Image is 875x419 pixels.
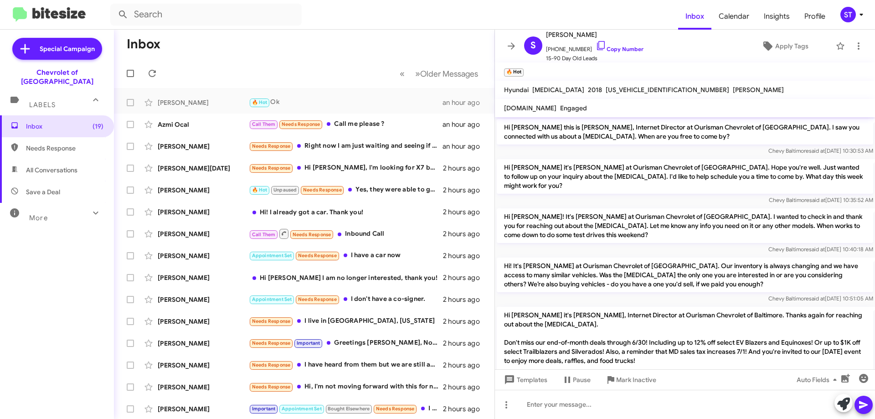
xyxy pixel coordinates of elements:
[410,64,484,83] button: Next
[532,86,584,94] span: [MEDICAL_DATA]
[282,121,320,127] span: Needs Response
[573,372,591,388] span: Pause
[394,64,410,83] button: Previous
[840,7,856,22] div: ST
[29,214,48,222] span: More
[415,68,420,79] span: »
[775,38,808,54] span: Apply Tags
[833,7,865,22] button: ST
[497,307,873,387] p: Hi [PERSON_NAME] it's [PERSON_NAME], Internet Director at Ourisman Chevrolet of Baltimore. Thanks...
[249,119,443,129] div: Call me please ?
[443,383,487,392] div: 2 hours ago
[40,44,95,53] span: Special Campaign
[376,406,415,412] span: Needs Response
[26,144,103,153] span: Needs Response
[252,253,292,259] span: Appointment Set
[158,383,249,392] div: [PERSON_NAME]
[497,258,873,292] p: Hi! It's [PERSON_NAME] at Ourisman Chevrolet of [GEOGRAPHIC_DATA]. Our inventory is always changi...
[495,372,555,388] button: Templates
[26,166,77,175] span: All Conversations
[158,317,249,326] div: [PERSON_NAME]
[596,46,643,52] a: Copy Number
[158,251,249,260] div: [PERSON_NAME]
[252,384,291,390] span: Needs Response
[158,98,249,107] div: [PERSON_NAME]
[768,295,873,302] span: Chevy Baltimore [DATE] 10:51:05 AM
[252,143,291,149] span: Needs Response
[588,86,602,94] span: 2018
[546,40,643,54] span: [PHONE_NUMBER]
[252,406,276,412] span: Important
[497,119,873,145] p: Hi [PERSON_NAME] this is [PERSON_NAME], Internet Director at Ourisman Chevrolet of [GEOGRAPHIC_DA...
[443,404,487,414] div: 2 hours ago
[303,187,342,193] span: Needs Response
[616,372,656,388] span: Mark Inactive
[443,361,487,370] div: 2 hours ago
[158,164,249,173] div: [PERSON_NAME][DATE]
[158,273,249,282] div: [PERSON_NAME]
[443,207,487,217] div: 2 hours ago
[678,3,711,30] span: Inbox
[598,372,664,388] button: Mark Inactive
[249,228,443,239] div: Inbound Call
[249,360,443,370] div: I have heard from them but we are still about a month away from buying anything
[293,232,331,238] span: Needs Response
[797,372,840,388] span: Auto Fields
[158,142,249,151] div: [PERSON_NAME]
[443,229,487,238] div: 2 hours ago
[249,250,443,261] div: I have a car now
[29,101,56,109] span: Labels
[26,122,103,131] span: Inbox
[443,273,487,282] div: 2 hours ago
[443,120,487,129] div: an hour ago
[809,147,825,154] span: said at
[560,104,587,112] span: Engaged
[400,68,405,79] span: «
[158,339,249,348] div: [PERSON_NAME]
[249,338,443,348] div: Greetings [PERSON_NAME], Not sure I follow. Help with what exactly?
[711,3,757,30] span: Calendar
[768,246,873,253] span: Chevy Baltimore [DATE] 10:40:18 AM
[252,165,291,171] span: Needs Response
[298,296,337,302] span: Needs Response
[252,232,276,238] span: Call Them
[282,406,322,412] span: Appointment Set
[530,38,536,53] span: S
[733,86,784,94] span: [PERSON_NAME]
[809,197,825,203] span: said at
[158,361,249,370] div: [PERSON_NAME]
[158,207,249,217] div: [PERSON_NAME]
[252,296,292,302] span: Appointment Set
[443,317,487,326] div: 2 hours ago
[504,104,556,112] span: [DOMAIN_NAME]
[809,246,825,253] span: said at
[443,142,487,151] div: an hour ago
[158,404,249,414] div: [PERSON_NAME]
[252,99,268,105] span: 🔥 Hot
[789,372,848,388] button: Auto Fields
[249,207,443,217] div: Hi! I already got a car. Thank you!
[443,339,487,348] div: 2 hours ago
[273,187,297,193] span: Unpaused
[757,3,797,30] a: Insights
[158,295,249,304] div: [PERSON_NAME]
[249,294,443,305] div: I don't have a co-signer.
[809,295,825,302] span: said at
[298,253,337,259] span: Needs Response
[797,3,833,30] a: Profile
[555,372,598,388] button: Pause
[297,340,320,346] span: Important
[504,68,524,77] small: 🔥 Hot
[12,38,102,60] a: Special Campaign
[249,185,443,195] div: Yes, they were able to get a hold of me. I am no longer looking for a Trax at the moment
[158,186,249,195] div: [PERSON_NAME]
[497,159,873,194] p: Hi [PERSON_NAME] it's [PERSON_NAME] at Ourisman Chevrolet of [GEOGRAPHIC_DATA]. Hope you're well....
[158,120,249,129] div: Azmi Ocal
[443,251,487,260] div: 2 hours ago
[249,403,443,414] div: I already bought a 2025 equinox from ourisman Chevrolet of [PERSON_NAME] since you all couldn't a...
[252,187,268,193] span: 🔥 Hot
[768,147,873,154] span: Chevy Baltimore [DATE] 10:30:53 AM
[249,273,443,282] div: Hi [PERSON_NAME] I am no longer interested, thank you!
